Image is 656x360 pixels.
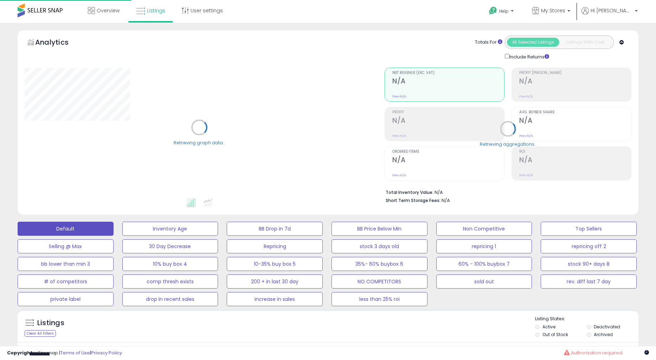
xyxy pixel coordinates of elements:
[122,274,218,289] button: comp thresh exists
[500,52,558,61] div: Include Returns
[227,274,323,289] button: 200 + in last 30 day
[122,222,218,236] button: Inventory Age
[594,331,613,337] label: Archived
[35,37,82,49] h5: Analytics
[332,274,427,289] button: NO COMPETITORS
[18,257,114,271] button: bb lower than min 3
[541,274,637,289] button: rev. diff last 7 day
[480,141,536,147] div: Retrieving aggregations..
[559,38,611,47] button: Listings With Cost
[591,7,633,14] span: Hi [PERSON_NAME]
[227,222,323,236] button: BB Drop in 7d
[174,139,225,146] div: Retrieving graph data..
[541,239,637,253] button: repricing off 2
[332,292,427,306] button: less than 25% roi
[18,222,114,236] button: Default
[483,1,521,23] a: Help
[332,222,427,236] button: BB Price Below Min
[436,222,532,236] button: Non Competitive
[542,331,568,337] label: Out of Stock
[25,330,56,337] div: Clear All Filters
[541,257,637,271] button: stock 90+ days 8
[475,39,502,46] div: Totals For
[535,316,638,322] p: Listing States:
[436,257,532,271] button: 60% - 100% buybox 7
[332,239,427,253] button: stock 3 days old
[594,324,620,330] label: Deactivated
[18,292,114,306] button: private label
[436,274,532,289] button: sold out
[122,292,218,306] button: drop in recent sales
[332,257,427,271] button: 35%- 60% buybox 6
[489,6,497,15] i: Get Help
[436,239,532,253] button: repricing 1
[122,257,218,271] button: 10% buy box 4
[541,222,637,236] button: Top Sellers
[97,7,120,14] span: Overview
[581,7,638,23] a: Hi [PERSON_NAME]
[541,7,565,14] span: My Stores
[227,292,323,306] button: increase in sales
[18,274,114,289] button: # of competitors
[122,239,218,253] button: 30 Day Decrease
[542,324,555,330] label: Active
[227,257,323,271] button: 10-35% buy box 5
[507,38,559,47] button: All Selected Listings
[18,239,114,253] button: Selling @ Max
[7,349,33,356] strong: Copyright
[7,350,122,356] div: seller snap | |
[227,239,323,253] button: Repricing
[499,8,509,14] span: Help
[147,7,165,14] span: Listings
[37,318,64,328] h5: Listings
